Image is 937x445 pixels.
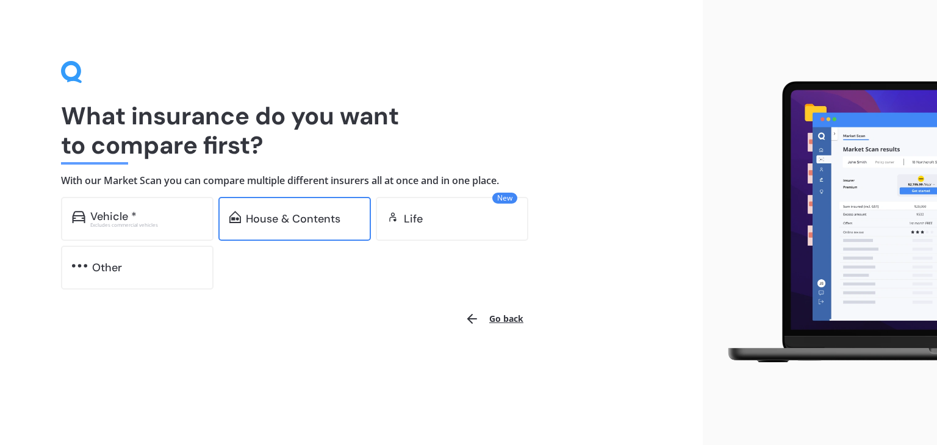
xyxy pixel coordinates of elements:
div: Life [404,213,423,225]
h4: With our Market Scan you can compare multiple different insurers all at once and in one place. [61,174,642,187]
img: home-and-contents.b802091223b8502ef2dd.svg [229,211,241,223]
button: Go back [458,304,531,333]
div: Vehicle * [90,210,137,222]
div: Other [92,262,122,274]
h1: What insurance do you want to compare first? [61,101,642,160]
img: laptop.webp [713,75,937,369]
img: other.81dba5aafe580aa69f38.svg [72,260,87,272]
img: life.f720d6a2d7cdcd3ad642.svg [387,211,399,223]
span: New [492,193,517,204]
div: Excludes commercial vehicles [90,222,203,227]
img: car.f15378c7a67c060ca3f3.svg [72,211,85,223]
div: House & Contents [246,213,340,225]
